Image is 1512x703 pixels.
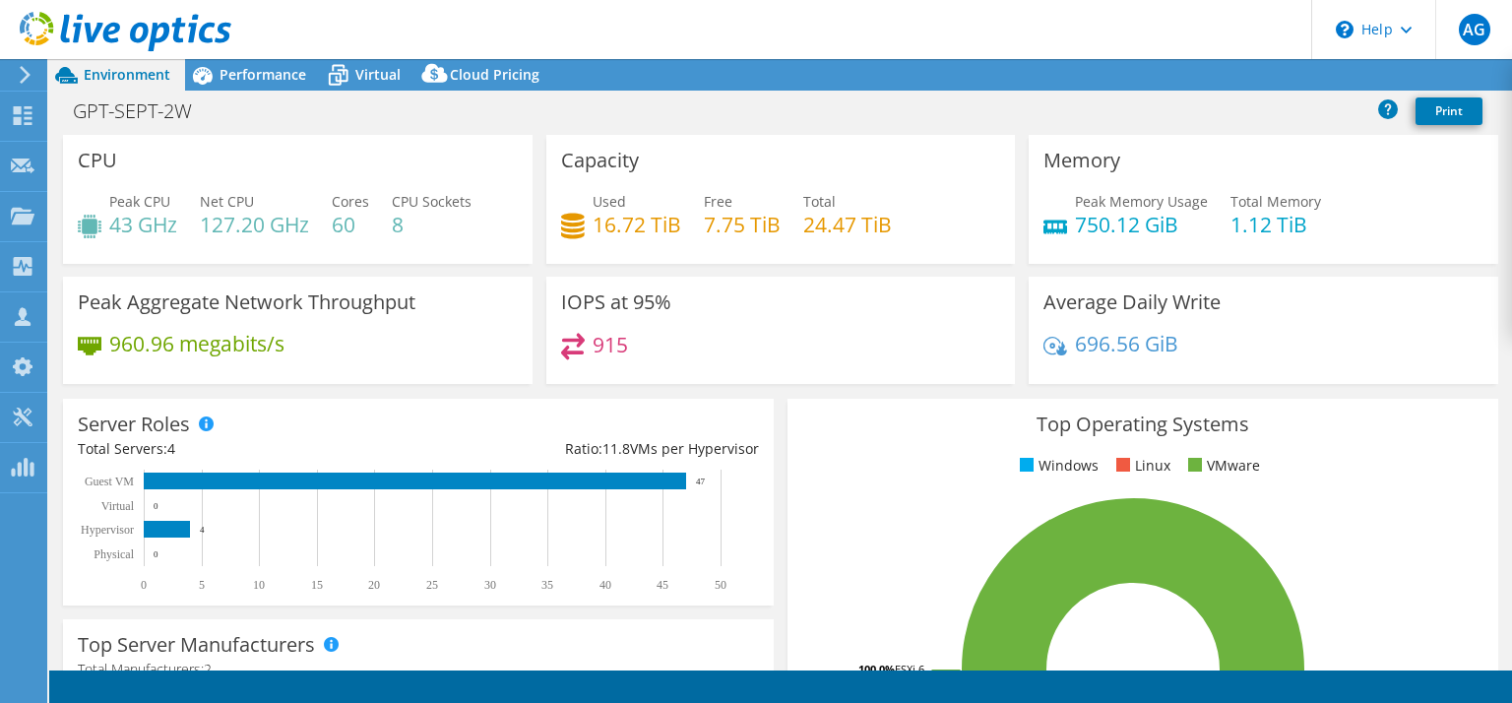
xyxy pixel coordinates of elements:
[1230,214,1321,235] h4: 1.12 TiB
[1043,150,1120,171] h3: Memory
[1336,21,1354,38] svg: \n
[704,192,732,211] span: Free
[200,192,254,211] span: Net CPU
[418,438,759,460] div: Ratio: VMs per Hypervisor
[704,214,781,235] h4: 7.75 TiB
[1459,14,1490,45] span: AG
[1075,333,1178,354] h4: 696.56 GiB
[311,578,323,592] text: 15
[1075,192,1208,211] span: Peak Memory Usage
[593,334,628,355] h4: 915
[78,414,190,435] h3: Server Roles
[200,214,309,235] h4: 127.20 GHz
[332,192,369,211] span: Cores
[84,65,170,84] span: Environment
[200,525,205,535] text: 4
[1416,97,1482,125] a: Print
[109,214,177,235] h4: 43 GHz
[602,439,630,458] span: 11.8
[85,475,134,488] text: Guest VM
[561,291,671,313] h3: IOPS at 95%
[392,214,472,235] h4: 8
[78,291,415,313] h3: Peak Aggregate Network Throughput
[1075,214,1208,235] h4: 750.12 GiB
[593,214,681,235] h4: 16.72 TiB
[657,578,668,592] text: 45
[1183,455,1260,477] li: VMware
[78,150,117,171] h3: CPU
[858,662,895,676] tspan: 100.0%
[392,192,472,211] span: CPU Sockets
[64,100,222,122] h1: GPT-SEPT-2W
[78,438,418,460] div: Total Servers:
[81,523,134,537] text: Hypervisor
[1230,192,1321,211] span: Total Memory
[593,192,626,211] span: Used
[541,578,553,592] text: 35
[109,192,170,211] span: Peak CPU
[802,414,1483,435] h3: Top Operating Systems
[78,659,759,680] h4: Total Manufacturers:
[1015,455,1099,477] li: Windows
[599,578,611,592] text: 40
[220,65,306,84] span: Performance
[94,547,134,561] text: Physical
[199,578,205,592] text: 5
[109,333,284,354] h4: 960.96 megabits/s
[803,214,892,235] h4: 24.47 TiB
[78,634,315,656] h3: Top Server Manufacturers
[332,214,369,235] h4: 60
[204,660,212,678] span: 2
[101,499,135,513] text: Virtual
[355,65,401,84] span: Virtual
[426,578,438,592] text: 25
[154,501,158,511] text: 0
[154,549,158,559] text: 0
[167,439,175,458] span: 4
[450,65,539,84] span: Cloud Pricing
[895,662,924,676] tspan: ESXi 6
[1111,455,1170,477] li: Linux
[561,150,639,171] h3: Capacity
[253,578,265,592] text: 10
[368,578,380,592] text: 20
[715,578,726,592] text: 50
[803,192,836,211] span: Total
[1043,291,1221,313] h3: Average Daily Write
[141,578,147,592] text: 0
[696,477,706,486] text: 47
[484,578,496,592] text: 30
